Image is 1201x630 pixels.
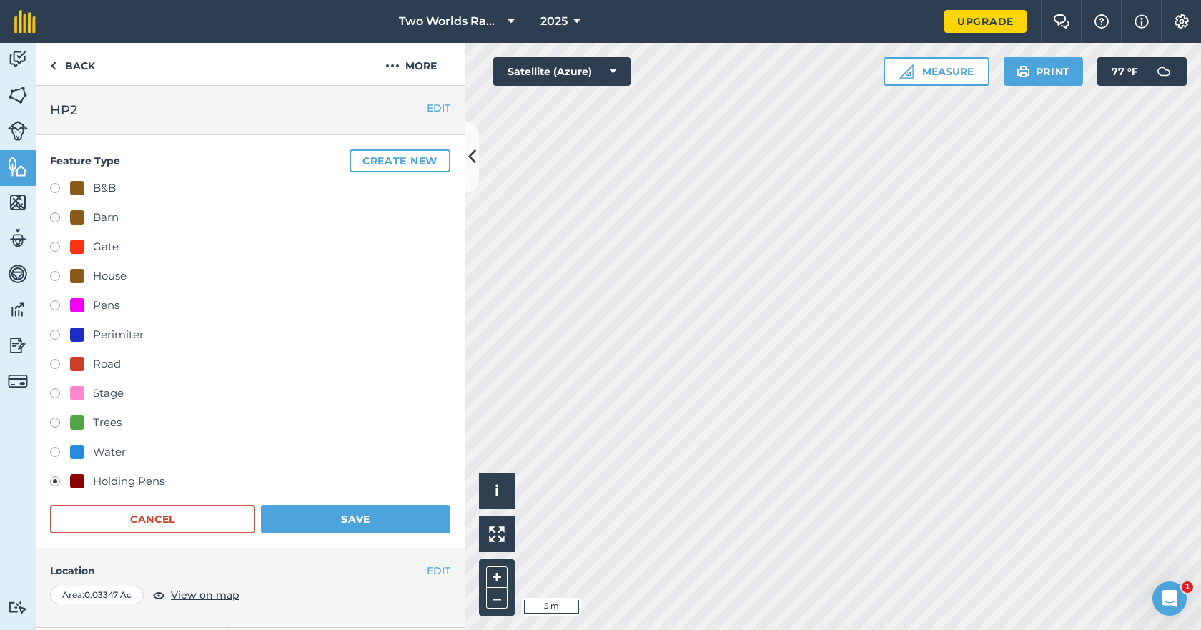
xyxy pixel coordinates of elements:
[93,385,124,402] div: Stage
[1182,581,1193,593] span: 1
[486,588,508,609] button: –
[8,299,28,320] img: svg+xml;base64,PD94bWwgdmVyc2lvbj0iMS4wIiBlbmNvZGluZz0idXRmLTgiPz4KPCEtLSBHZW5lcmF0b3I6IEFkb2JlIE...
[8,156,28,177] img: svg+xml;base64,PHN2ZyB4bWxucz0iaHR0cDovL3d3dy53My5vcmcvMjAwMC9zdmciIHdpZHRoPSI1NiIgaGVpZ2h0PSI2MC...
[540,13,568,30] span: 2025
[93,238,119,255] div: Gate
[8,49,28,70] img: svg+xml;base64,PD94bWwgdmVyc2lvbj0iMS4wIiBlbmNvZGluZz0idXRmLTgiPz4KPCEtLSBHZW5lcmF0b3I6IEFkb2JlIE...
[1150,57,1178,86] img: svg+xml;base64,PD94bWwgdmVyc2lvbj0iMS4wIiBlbmNvZGluZz0idXRmLTgiPz4KPCEtLSBHZW5lcmF0b3I6IEFkb2JlIE...
[93,443,126,461] div: Water
[8,121,28,141] img: svg+xml;base64,PD94bWwgdmVyc2lvbj0iMS4wIiBlbmNvZGluZz0idXRmLTgiPz4KPCEtLSBHZW5lcmF0b3I6IEFkb2JlIE...
[50,57,56,74] img: svg+xml;base64,PHN2ZyB4bWxucz0iaHR0cDovL3d3dy53My5vcmcvMjAwMC9zdmciIHdpZHRoPSI5IiBoZWlnaHQ9IjI0Ii...
[50,586,144,604] div: Area : 0.03347 Ac
[50,505,255,533] button: Cancel
[93,326,144,343] div: Perimiter
[1017,63,1030,80] img: svg+xml;base64,PHN2ZyB4bWxucz0iaHR0cDovL3d3dy53My5vcmcvMjAwMC9zdmciIHdpZHRoPSIxOSIgaGVpZ2h0PSIyNC...
[50,149,450,172] h4: Feature Type
[261,505,450,533] button: Save
[14,10,36,33] img: fieldmargin Logo
[8,263,28,285] img: svg+xml;base64,PD94bWwgdmVyc2lvbj0iMS4wIiBlbmNvZGluZz0idXRmLTgiPz4KPCEtLSBHZW5lcmF0b3I6IEFkb2JlIE...
[357,43,465,85] button: More
[1093,14,1110,29] img: A question mark icon
[1053,14,1070,29] img: Two speech bubbles overlapping with the left bubble in the forefront
[486,566,508,588] button: +
[93,414,122,431] div: Trees
[93,297,119,314] div: Pens
[399,13,502,30] span: Two Worlds Ranch
[884,57,989,86] button: Measure
[1097,57,1187,86] button: 77 °F
[50,100,450,120] h2: HP2
[93,209,119,226] div: Barn
[1135,13,1149,30] img: svg+xml;base64,PHN2ZyB4bWxucz0iaHR0cDovL3d3dy53My5vcmcvMjAwMC9zdmciIHdpZHRoPSIxNyIgaGVpZ2h0PSIxNy...
[1152,581,1187,616] iframe: Intercom live chat
[899,64,914,79] img: Ruler icon
[152,586,239,604] button: View on map
[427,100,450,116] button: EDIT
[152,586,165,604] img: svg+xml;base64,PHN2ZyB4bWxucz0iaHR0cDovL3d3dy53My5vcmcvMjAwMC9zdmciIHdpZHRoPSIxOCIgaGVpZ2h0PSIyNC...
[8,192,28,213] img: svg+xml;base64,PHN2ZyB4bWxucz0iaHR0cDovL3d3dy53My5vcmcvMjAwMC9zdmciIHdpZHRoPSI1NiIgaGVpZ2h0PSI2MC...
[8,601,28,614] img: svg+xml;base64,PD94bWwgdmVyc2lvbj0iMS4wIiBlbmNvZGluZz0idXRmLTgiPz4KPCEtLSBHZW5lcmF0b3I6IEFkb2JlIE...
[350,149,450,172] button: Create new
[493,57,631,86] button: Satellite (Azure)
[8,84,28,106] img: svg+xml;base64,PHN2ZyB4bWxucz0iaHR0cDovL3d3dy53My5vcmcvMjAwMC9zdmciIHdpZHRoPSI1NiIgaGVpZ2h0PSI2MC...
[944,10,1027,33] a: Upgrade
[489,526,505,542] img: Four arrows, one pointing top left, one top right, one bottom right and the last bottom left
[171,587,239,603] span: View on map
[93,179,116,197] div: B&B
[93,473,164,490] div: Holding Pens
[495,482,499,500] span: i
[50,563,450,579] h4: Location
[93,355,121,373] div: Road
[385,57,400,74] img: svg+xml;base64,PHN2ZyB4bWxucz0iaHR0cDovL3d3dy53My5vcmcvMjAwMC9zdmciIHdpZHRoPSIyMCIgaGVpZ2h0PSIyNC...
[93,267,127,285] div: House
[1173,14,1190,29] img: A cog icon
[479,473,515,509] button: i
[8,335,28,356] img: svg+xml;base64,PD94bWwgdmVyc2lvbj0iMS4wIiBlbmNvZGluZz0idXRmLTgiPz4KPCEtLSBHZW5lcmF0b3I6IEFkb2JlIE...
[8,227,28,249] img: svg+xml;base64,PD94bWwgdmVyc2lvbj0iMS4wIiBlbmNvZGluZz0idXRmLTgiPz4KPCEtLSBHZW5lcmF0b3I6IEFkb2JlIE...
[1004,57,1084,86] button: Print
[8,371,28,391] img: svg+xml;base64,PD94bWwgdmVyc2lvbj0iMS4wIiBlbmNvZGluZz0idXRmLTgiPz4KPCEtLSBHZW5lcmF0b3I6IEFkb2JlIE...
[427,563,450,579] button: EDIT
[1112,57,1138,86] span: 77 ° F
[36,43,109,85] a: Back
